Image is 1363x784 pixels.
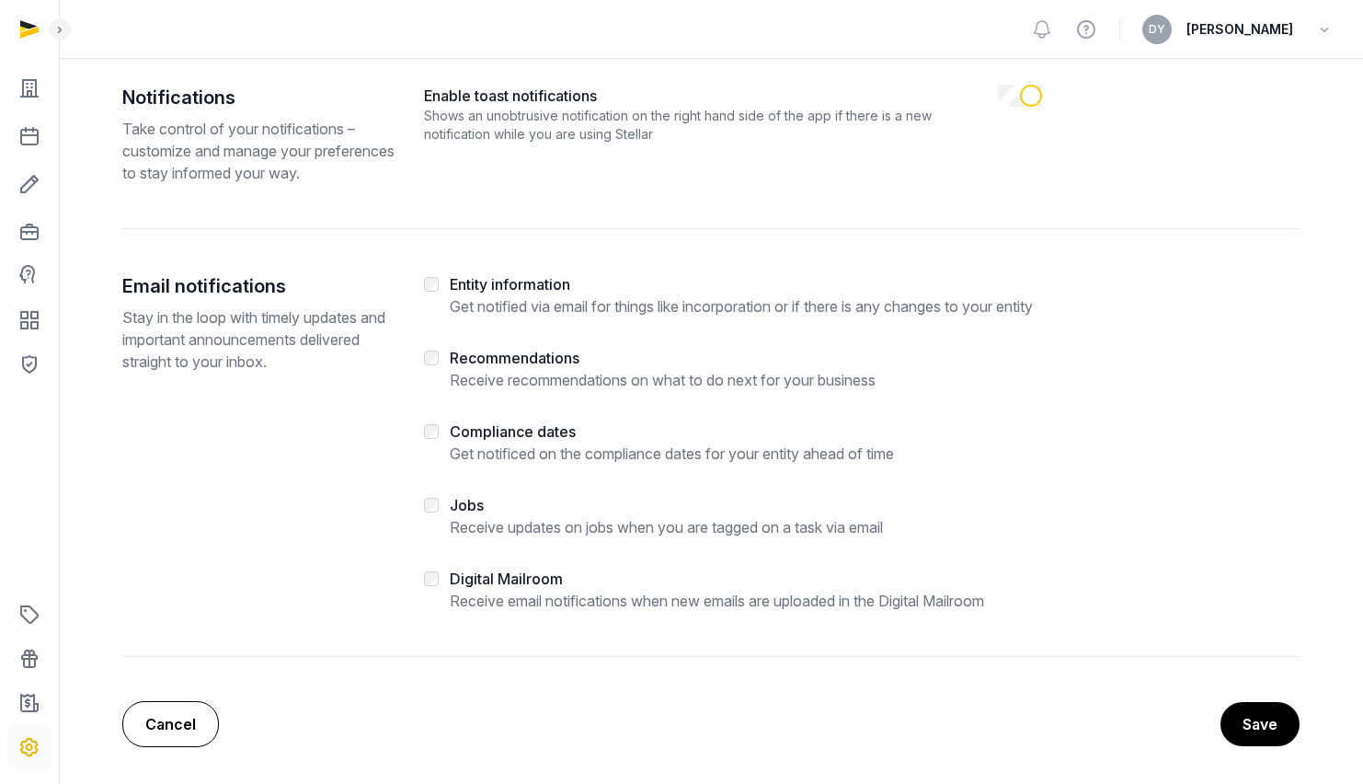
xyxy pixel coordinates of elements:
a: Cancel [122,701,219,747]
p: Take control of your notifications – customize and manage your preferences to stay informed your ... [122,118,395,184]
div: Shows an unobtrusive notification on the right hand side of the app if there is a new notificatio... [424,107,998,144]
span: DY [1149,24,1165,35]
h2: Notifications [122,85,395,110]
button: Save [1220,702,1300,746]
p: Get notificed on the compliance dates for your entity ahead of time [450,443,894,465]
p: Stay in the loop with timely updates and important announcements delivered straight to your inbox. [122,306,395,373]
div: Enable toast notifications [424,85,998,107]
iframe: Chat Widget [1271,696,1363,784]
p: Receive email notifications when new emails are uploaded in the Digital Mailroom [450,590,984,612]
p: Receive recommendations on what to do next for your business [450,369,876,391]
p: Get notified via email for things like incorporation or if there is any changes to your entity [450,295,1033,317]
label: Digital Mailroom [450,570,563,588]
label: Recommendations [450,349,579,367]
button: DY [1142,15,1172,44]
label: Compliance dates [450,422,576,441]
p: Receive updates on jobs when you are tagged on a task via email [450,516,883,538]
h2: Email notifications [122,273,395,299]
label: Entity information [450,275,570,294]
span: [PERSON_NAME] [1186,18,1293,40]
label: Jobs [450,496,484,514]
